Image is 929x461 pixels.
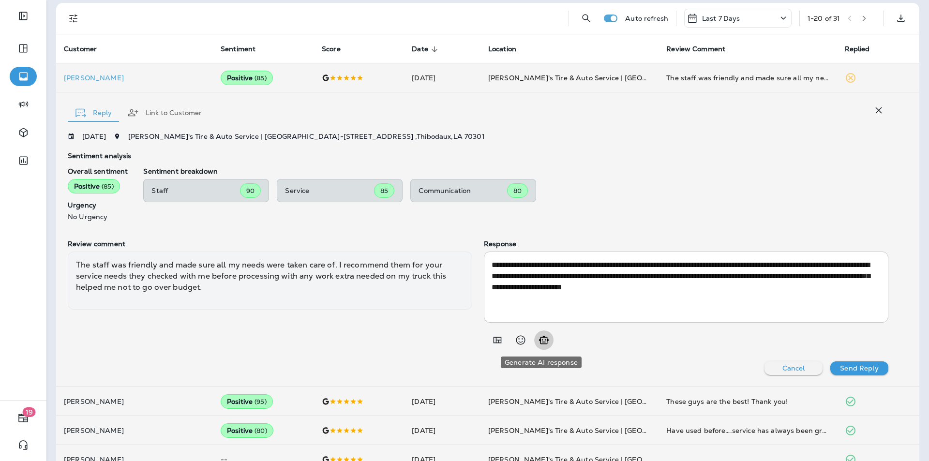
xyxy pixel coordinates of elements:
[10,408,37,428] button: 19
[102,182,114,191] span: ( 85 )
[64,427,205,434] p: [PERSON_NAME]
[488,74,700,82] span: [PERSON_NAME]'s Tire & Auto Service | [GEOGRAPHIC_DATA]
[246,187,255,195] span: 90
[577,9,596,28] button: Search Reviews
[68,167,128,175] p: Overall sentiment
[488,397,700,406] span: [PERSON_NAME]'s Tire & Auto Service | [GEOGRAPHIC_DATA]
[511,330,530,350] button: Select an emoji
[68,95,120,130] button: Reply
[255,427,267,435] span: ( 80 )
[322,45,341,53] span: Score
[68,179,120,193] div: Positive
[666,426,829,435] div: Have used before….service has always been great on every occasion!
[64,74,205,82] p: [PERSON_NAME]
[404,416,480,445] td: [DATE]
[221,423,273,438] div: Positive
[666,45,738,54] span: Review Comment
[412,45,441,54] span: Date
[808,15,840,22] div: 1 - 20 of 31
[534,330,554,350] button: Generate AI response
[830,361,888,375] button: Send Reply
[412,45,428,53] span: Date
[322,45,353,54] span: Score
[501,357,582,368] div: Generate AI response
[488,330,507,350] button: Add in a premade template
[82,133,106,140] p: [DATE]
[488,45,529,54] span: Location
[68,240,472,248] p: Review comment
[64,74,205,82] div: Click to view Customer Drawer
[764,361,823,375] button: Cancel
[702,15,740,22] p: Last 7 Days
[666,45,725,53] span: Review Comment
[666,73,829,83] div: The staff was friendly and made sure all my needs were taken care of. I recommend them for your s...
[488,426,760,435] span: [PERSON_NAME]'s Tire & Auto Service | [GEOGRAPHIC_DATA][PERSON_NAME]
[255,74,267,82] span: ( 85 )
[404,387,480,416] td: [DATE]
[68,152,888,160] p: Sentiment analysis
[404,63,480,92] td: [DATE]
[68,213,128,221] p: No Urgency
[221,45,255,53] span: Sentiment
[782,364,805,372] p: Cancel
[285,187,374,194] p: Service
[419,187,507,194] p: Communication
[68,201,128,209] p: Urgency
[221,71,273,85] div: Positive
[64,45,97,53] span: Customer
[513,187,522,195] span: 80
[64,45,109,54] span: Customer
[255,398,267,406] span: ( 95 )
[840,364,878,372] p: Send Reply
[128,132,485,141] span: [PERSON_NAME]'s Tire & Auto Service | [GEOGRAPHIC_DATA] - [STREET_ADDRESS] , Thibodaux , LA 70301
[380,187,388,195] span: 85
[488,45,516,53] span: Location
[23,407,36,417] span: 19
[484,240,888,248] p: Response
[221,45,268,54] span: Sentiment
[143,167,888,175] p: Sentiment breakdown
[221,394,273,409] div: Positive
[845,45,870,53] span: Replied
[10,6,37,26] button: Expand Sidebar
[64,398,205,405] p: [PERSON_NAME]
[151,187,240,194] p: Staff
[64,9,83,28] button: Filters
[891,9,911,28] button: Export as CSV
[625,15,668,22] p: Auto refresh
[68,252,472,310] div: The staff was friendly and made sure all my needs were taken care of. I recommend them for your s...
[666,397,829,406] div: These guys are the best! Thank you!
[845,45,883,54] span: Replied
[120,95,210,130] button: Link to Customer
